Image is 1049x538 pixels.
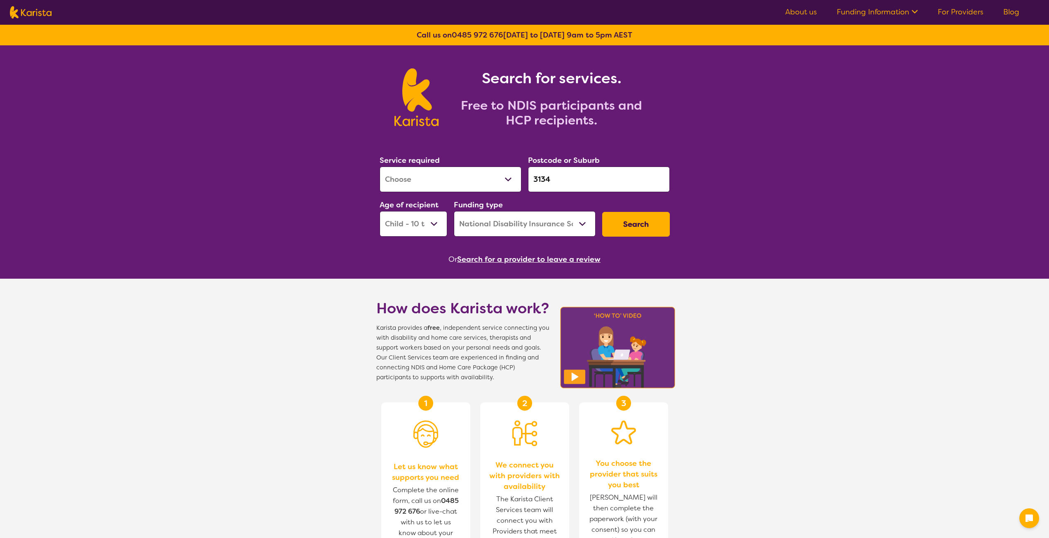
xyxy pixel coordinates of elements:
label: Service required [380,155,440,165]
div: 3 [616,396,631,411]
a: Funding Information [837,7,918,17]
button: Search [602,212,670,237]
img: Karista logo [10,6,52,19]
img: Star icon [611,421,636,444]
a: For Providers [938,7,983,17]
img: Karista logo [394,68,439,126]
b: Call us on [DATE] to [DATE] 9am to 5pm AEST [417,30,632,40]
a: 0485 972 676 [452,30,503,40]
span: Or [448,253,457,265]
img: Person being matched to services icon [512,421,537,446]
input: Type [528,167,670,192]
b: free [427,324,440,332]
span: You choose the provider that suits you best [587,458,660,490]
span: We connect you with providers with availability [488,460,561,492]
span: Let us know what supports you need [390,461,462,483]
img: Karista video [558,304,678,391]
div: 2 [517,396,532,411]
label: Postcode or Suburb [528,155,600,165]
h1: How does Karista work? [376,298,549,318]
div: 1 [418,396,433,411]
a: Blog [1003,7,1019,17]
h2: Free to NDIS participants and HCP recipients. [448,98,655,128]
label: Age of recipient [380,200,439,210]
a: About us [785,7,817,17]
img: Person with headset icon [413,421,438,448]
h1: Search for services. [448,68,655,88]
label: Funding type [454,200,503,210]
button: Search for a provider to leave a review [457,253,601,265]
span: Karista provides a , independent service connecting you with disability and home care services, t... [376,323,549,383]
